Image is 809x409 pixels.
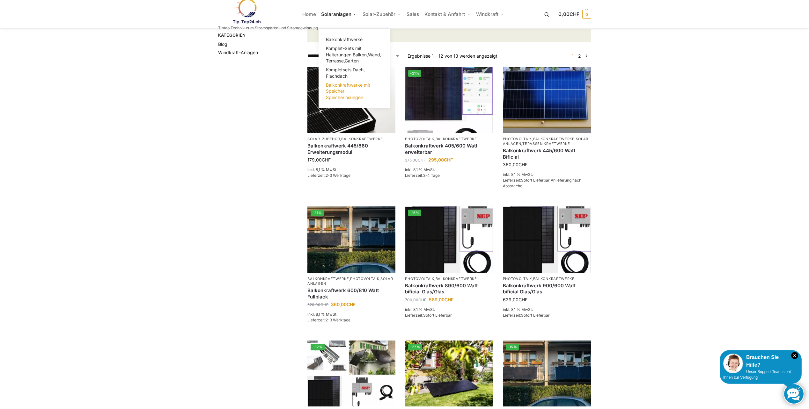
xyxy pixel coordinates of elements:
span: 2-3 Werktage [326,318,350,322]
span: 0 [582,10,591,19]
a: -31%2 Balkonkraftwerke [307,206,395,272]
span: CHF [320,302,328,307]
bdi: 629,00 [503,297,527,302]
a: Balkonkraftwerke [533,137,575,141]
a: Balkonkraftwerke [533,276,575,281]
a: Komplet-Sets mit Halterungen Balkon,Wand, Terrasse,Garten [322,44,386,65]
p: inkl. 8,1 % MwSt. [307,167,395,173]
a: Balkonkraftwerk 890/600 Watt bificial Glas/Glas [405,283,493,295]
span: CHF [347,302,356,307]
a: → [584,53,589,59]
a: Blog [218,41,227,47]
p: inkl. 8,1 % MwSt. [307,312,395,317]
span: Lieferzeit: [503,313,550,318]
a: -16%Bificiales Hochleistungsmodul [405,206,493,272]
img: 860 Watt Komplett mit Balkonhalterung [307,341,395,406]
nav: Produkt-Seitennummerierung [568,53,591,59]
span: Sofort Lieferbar [423,313,452,318]
span: Lieferzeit: [307,173,350,178]
span: 3-4 Tage [423,173,440,178]
bdi: 360,00 [331,302,356,307]
span: Komplet-Sets mit Halterungen Balkon,Wand, Terrasse,Garten [326,46,381,63]
p: , , , [503,137,591,147]
p: inkl. 8,1 % MwSt. [503,307,591,312]
span: Kontakt & Anfahrt [424,11,465,17]
a: Photovoltaik [350,276,379,281]
bdi: 375,00 [405,158,426,162]
span: Unser Support-Team steht Ihnen zur Verfügung [723,370,791,380]
a: -21%Steckerfertig Plug & Play mit 410 Watt [405,67,493,133]
span: 2-3 Werktage [326,173,350,178]
p: , [307,137,395,141]
span: CHF [418,298,426,302]
a: Balkonkraftwerk 445/860 Erweiterungsmodul [307,143,395,155]
span: Windkraft [476,11,498,17]
a: Solar-Zubehör [307,137,340,141]
a: Balkonkraftwerk 900/600 Watt bificial Glas/Glas [503,283,591,295]
a: Photovoltaik [405,276,434,281]
a: Balkonkraftwerke [436,137,477,141]
a: Balkonkraftwerke [307,276,349,281]
p: Ergebnisse 1 – 12 von 13 werden angezeigt [408,53,497,59]
a: Solaranlagen [503,137,589,146]
img: Bificiales Hochleistungsmodul [503,206,591,272]
span: Solaranlagen [321,11,351,17]
bdi: 295,00 [428,157,453,162]
p: , [503,276,591,281]
img: 2 Balkonkraftwerke [503,341,591,406]
i: Schließen [791,352,798,359]
span: Sales [407,11,419,17]
a: -27%Steckerkraftwerk 890/600 Watt, mit Ständer für Terrasse inkl. Lieferung [405,341,493,406]
span: CHF [418,158,426,162]
span: CHF [322,157,331,162]
select: Shop-Reihenfolge [307,53,400,59]
p: inkl. 8,1 % MwSt. [405,167,493,173]
a: Solaranlagen [307,276,393,286]
span: Sofort Lieferbar Anlieferung nach Absprache [503,178,581,188]
a: Balkonkraftwerk 600/810 Watt Fullblack [307,287,395,300]
p: Tiptop Technik zum Stromsparen und Stromgewinnung [218,26,318,30]
span: Lieferzeit: [405,173,440,178]
span: Solar-Zubehör [363,11,396,17]
bdi: 360,00 [503,162,527,167]
bdi: 589,00 [429,297,453,302]
a: -32%860 Watt Komplett mit Balkonhalterung [307,341,395,406]
a: Terassen Kraftwerke [522,141,570,146]
div: Brauchen Sie Hilfe? [723,354,798,369]
a: Balkonkraftwerke [341,137,383,141]
img: 2 Balkonkraftwerke [307,206,395,272]
span: CHF [518,297,527,302]
img: Bificiales Hochleistungsmodul [405,206,493,272]
a: Photovoltaik [503,276,532,281]
span: 0,00 [558,11,579,17]
p: inkl. 8,1 % MwSt. [503,172,591,177]
p: , , [307,276,395,286]
a: 0,00CHF 0 [558,5,591,24]
img: Balkonkraftwerk 445/860 Erweiterungsmodul [307,67,395,133]
a: Kompletsets Dach, Flachdach [322,65,386,81]
a: Balkonkraftwerke mit Speicher Speicherlösungen [322,81,386,102]
img: Customer service [723,354,743,373]
p: inkl. 8,1 % MwSt. [405,307,493,312]
span: Lieferzeit: [405,313,452,318]
span: Kompletsets Dach, Flachdach [326,67,365,79]
img: Steckerkraftwerk 890/600 Watt, mit Ständer für Terrasse inkl. Lieferung [405,341,493,406]
bdi: 520,00 [307,302,328,307]
a: Windkraft-Anlagen [218,50,258,55]
p: , [405,276,493,281]
a: Solaranlage für den kleinen Balkon [503,67,591,133]
span: Kategorien [218,32,282,39]
span: Seite 1 [570,53,575,59]
span: CHF [445,297,453,302]
a: Balkonkraftwerk 405/600 Watt erweiterbar [405,143,493,155]
a: Balkonkraftwerke [436,276,477,281]
a: Seite 2 [577,53,583,59]
a: Balkonkraftwerke [322,35,386,44]
span: Sofort Lieferbar [521,313,550,318]
a: -15%2 Balkonkraftwerke [503,341,591,406]
p: , [405,137,493,141]
bdi: 179,00 [307,157,331,162]
span: Balkonkraftwerke [326,37,363,42]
